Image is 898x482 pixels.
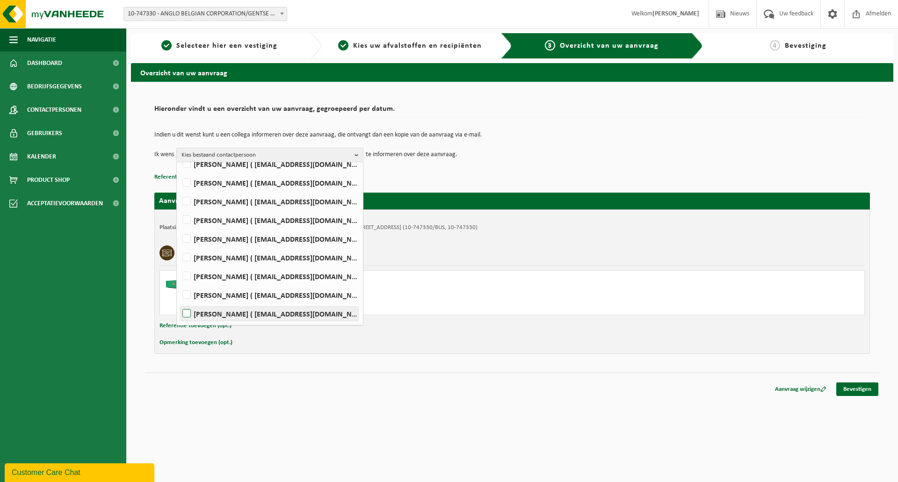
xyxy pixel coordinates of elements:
span: 10-747330 - ANGLO BELGIAN CORPORATION/GENTSE METAALWERKEN - GENT [124,7,287,21]
span: Kies uw afvalstoffen en recipiënten [353,42,482,50]
span: Contactpersonen [27,98,81,122]
label: [PERSON_NAME] ( [EMAIL_ADDRESS][DOMAIN_NAME] ) [181,232,358,246]
strong: Plaatsingsadres: [159,224,200,230]
a: 2Kies uw afvalstoffen en recipiënten [326,40,494,51]
iframe: chat widget [5,461,156,482]
span: 3 [545,40,555,50]
label: [PERSON_NAME] ( [EMAIL_ADDRESS][DOMAIN_NAME] ) [181,176,358,190]
button: Referentie toevoegen (opt.) [159,320,232,332]
a: Bevestigen [836,382,878,396]
button: Kies bestaand contactpersoon [176,148,363,162]
span: Overzicht van uw aanvraag [560,42,659,50]
button: Opmerking toevoegen (opt.) [159,337,232,349]
img: HK-XC-20-GN-00.png [165,275,193,289]
label: [PERSON_NAME] ( [EMAIL_ADDRESS][DOMAIN_NAME] ) [181,213,358,227]
span: Selecteer hier een vestiging [176,42,277,50]
span: Bedrijfsgegevens [27,75,82,98]
span: Kies bestaand contactpersoon [181,148,351,162]
a: 1Selecteer hier een vestiging [136,40,303,51]
label: [PERSON_NAME] ( [EMAIL_ADDRESS][DOMAIN_NAME] ) [181,157,358,171]
h2: Hieronder vindt u een overzicht van uw aanvraag, gegroepeerd per datum. [154,105,870,118]
span: Gebruikers [27,122,62,145]
h2: Overzicht van uw aanvraag [131,63,893,81]
label: [PERSON_NAME] ( [EMAIL_ADDRESS][DOMAIN_NAME] ) [181,307,358,321]
span: Navigatie [27,28,56,51]
p: Indien u dit wenst kunt u een collega informeren over deze aanvraag, die ontvangt dan een kopie v... [154,132,870,138]
strong: Aanvraag voor [DATE] [159,197,229,205]
button: Referentie toevoegen (opt.) [154,171,226,183]
div: Aantal: 2 [202,302,550,310]
label: [PERSON_NAME] ( [EMAIL_ADDRESS][DOMAIN_NAME] ) [181,288,358,302]
span: Product Shop [27,168,70,192]
span: 2 [338,40,348,50]
label: [PERSON_NAME] ( [EMAIL_ADDRESS][DOMAIN_NAME] ) [181,269,358,283]
span: Bevestiging [785,42,826,50]
a: Aanvraag wijzigen [768,382,833,396]
span: 1 [161,40,172,50]
span: 4 [770,40,780,50]
span: Kalender [27,145,56,168]
p: Ik wens [154,148,174,162]
strong: [PERSON_NAME] [652,10,699,17]
span: Dashboard [27,51,62,75]
div: Ophalen en plaatsen lege container [202,290,550,298]
span: Acceptatievoorwaarden [27,192,103,215]
label: [PERSON_NAME] ( [EMAIL_ADDRESS][DOMAIN_NAME] ) [181,251,358,265]
label: [PERSON_NAME] ( [EMAIL_ADDRESS][DOMAIN_NAME] ) [181,194,358,209]
p: te informeren over deze aanvraag. [366,148,457,162]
